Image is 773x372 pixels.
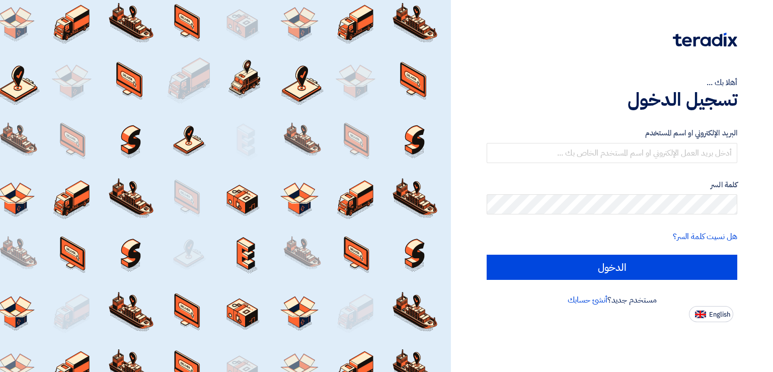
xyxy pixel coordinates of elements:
[568,294,607,306] a: أنشئ حسابك
[487,127,737,139] label: البريد الإلكتروني او اسم المستخدم
[487,255,737,280] input: الدخول
[709,311,730,318] span: English
[487,143,737,163] input: أدخل بريد العمل الإلكتروني او اسم المستخدم الخاص بك ...
[673,231,737,243] a: هل نسيت كلمة السر؟
[487,294,737,306] div: مستخدم جديد؟
[487,77,737,89] div: أهلا بك ...
[487,89,737,111] h1: تسجيل الدخول
[673,33,737,47] img: Teradix logo
[689,306,733,322] button: English
[695,311,706,318] img: en-US.png
[487,179,737,191] label: كلمة السر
